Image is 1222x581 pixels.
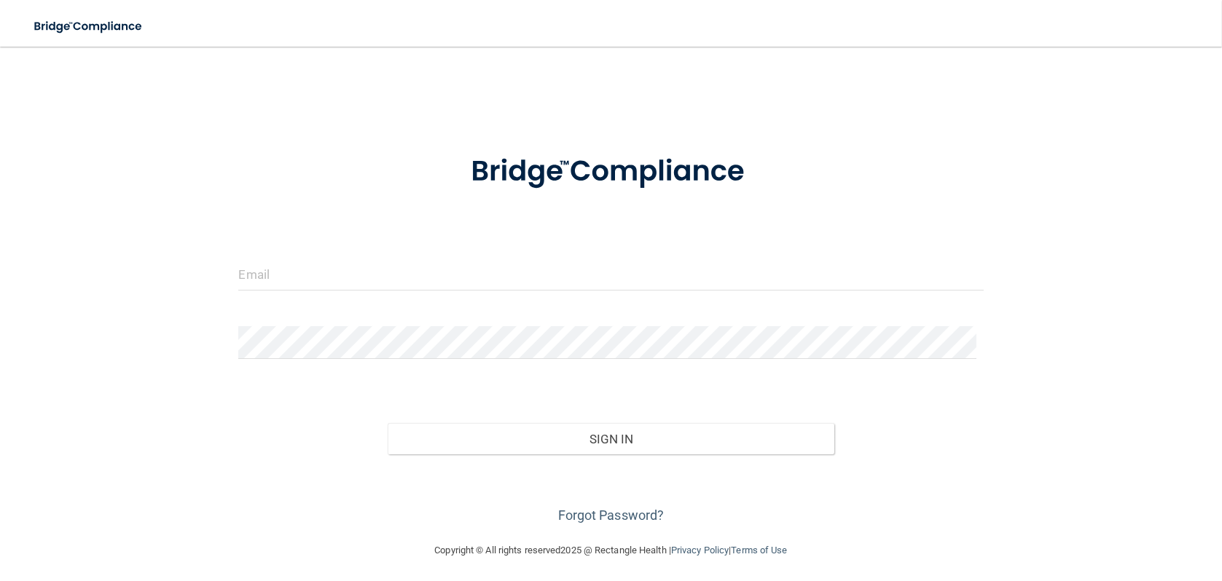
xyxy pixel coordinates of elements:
[388,423,834,455] button: Sign In
[345,527,877,574] div: Copyright © All rights reserved 2025 @ Rectangle Health | |
[731,545,787,556] a: Terms of Use
[671,545,729,556] a: Privacy Policy
[22,12,156,41] img: bridge_compliance_login_screen.278c3ca4.svg
[558,507,665,523] a: Forgot Password?
[441,134,780,210] img: bridge_compliance_login_screen.278c3ca4.svg
[238,258,983,290] input: Email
